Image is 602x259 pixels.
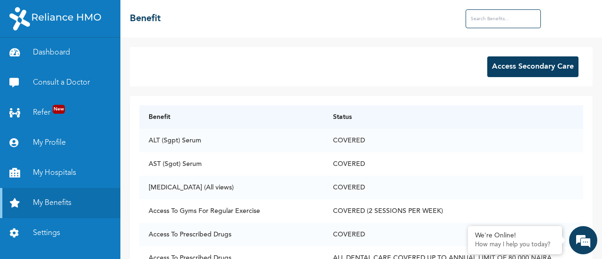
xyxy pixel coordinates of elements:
[9,7,101,31] img: RelianceHMO's Logo
[324,176,583,199] td: COVERED
[324,129,583,152] td: COVERED
[139,176,324,199] td: [MEDICAL_DATA] (All views)
[475,241,555,249] p: How may I help you today?
[324,105,583,129] th: Status
[139,152,324,176] td: AST (Sgot) Serum
[139,199,324,223] td: Access To Gyms For Regular Exercise
[139,223,324,246] td: Access To Prescribed Drugs
[324,199,583,223] td: COVERED (2 SESSIONS PER WEEK)
[324,223,583,246] td: COVERED
[487,56,578,77] button: Access Secondary Care
[139,129,324,152] td: ALT (Sgpt) Serum
[475,232,555,240] div: We're Online!
[466,9,541,28] input: Search Benefits...
[324,152,583,176] td: COVERED
[53,105,65,114] span: New
[130,12,161,26] h2: Benefit
[139,105,324,129] th: Benefit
